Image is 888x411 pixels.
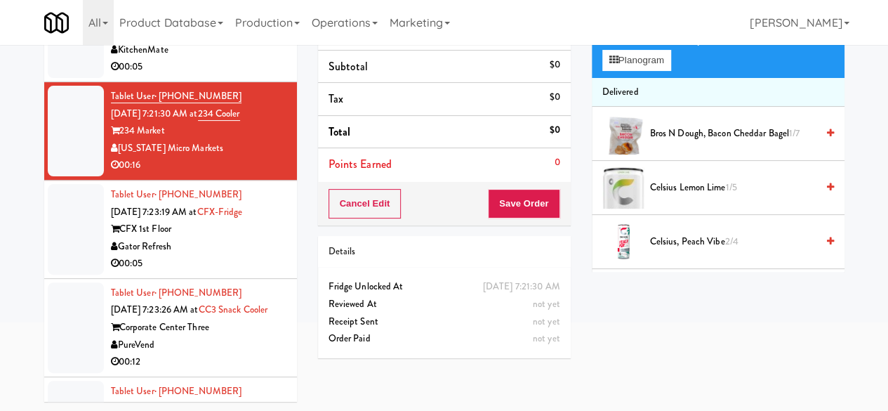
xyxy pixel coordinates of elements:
[329,58,369,74] span: Subtotal
[789,126,800,140] span: 1/7
[44,181,297,279] li: Tablet User· [PHONE_NUMBER][DATE] 7:23:19 AM atCFX-FridgeCFX 1st FloorGator Refresh00:05
[154,384,242,398] span: · [PHONE_NUMBER]
[329,330,560,348] div: Order Paid
[650,125,816,143] span: Bros N Dough, Bacon Cheddar Bagel
[111,41,286,59] div: KitchenMate
[197,205,243,218] a: CFX-Fridge
[198,107,240,121] a: 234 Cooler
[644,125,834,143] div: Bros N Dough, Bacon Cheddar Bagel1/7
[154,89,242,103] span: · [PHONE_NUMBER]
[650,179,816,197] span: Celsius Lemon Lime
[533,315,560,328] span: not yet
[111,221,286,238] div: CFX 1st Floor
[44,279,297,377] li: Tablet User· [PHONE_NUMBER][DATE] 7:23:26 AM atCC3 Snack CoolerCorporate Center ThreePureVend00:12
[111,255,286,273] div: 00:05
[329,91,343,107] span: Tax
[329,313,560,331] div: Receipt Sent
[111,384,242,398] a: Tablet User· [PHONE_NUMBER]
[111,337,286,354] div: PureVend
[111,89,242,103] a: Tablet User· [PHONE_NUMBER]
[111,319,286,337] div: Corporate Center Three
[111,140,286,157] div: [US_STATE] Micro Markets
[44,82,297,181] li: Tablet User· [PHONE_NUMBER][DATE] 7:21:30 AM at234 Cooler234 Market[US_STATE] Micro Markets00:16
[329,156,392,172] span: Points Earned
[111,205,197,218] span: [DATE] 7:23:19 AM at
[533,297,560,311] span: not yet
[111,353,286,371] div: 00:12
[533,332,560,345] span: not yet
[602,50,671,71] button: Planogram
[329,278,560,296] div: Fridge Unlocked At
[111,107,198,120] span: [DATE] 7:21:30 AM at
[549,89,559,106] div: $0
[111,157,286,174] div: 00:16
[111,303,199,316] span: [DATE] 7:23:26 AM at
[329,296,560,313] div: Reviewed At
[549,122,559,139] div: $0
[199,303,268,316] a: CC3 Snack Cooler
[554,154,559,171] div: 0
[724,235,738,248] span: 2/4
[644,233,834,251] div: Celsius, Peach Vibe2/4
[488,189,559,218] button: Save Order
[154,286,242,299] span: · [PHONE_NUMBER]
[329,124,351,140] span: Total
[111,122,286,140] div: 234 Market
[111,286,242,299] a: Tablet User· [PHONE_NUMBER]
[154,188,242,201] span: · [PHONE_NUMBER]
[549,56,559,74] div: $0
[483,278,560,296] div: [DATE] 7:21:30 AM
[644,179,834,197] div: Celsius Lemon Lime1/5
[329,243,560,261] div: Details
[725,181,736,194] span: 1/5
[111,238,286,256] div: Gator Refresh
[329,189,402,218] button: Cancel Edit
[592,78,844,107] li: Delivered
[111,58,286,76] div: 00:05
[111,188,242,201] a: Tablet User· [PHONE_NUMBER]
[44,11,69,35] img: Micromart
[650,233,816,251] span: Celsius, Peach Vibe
